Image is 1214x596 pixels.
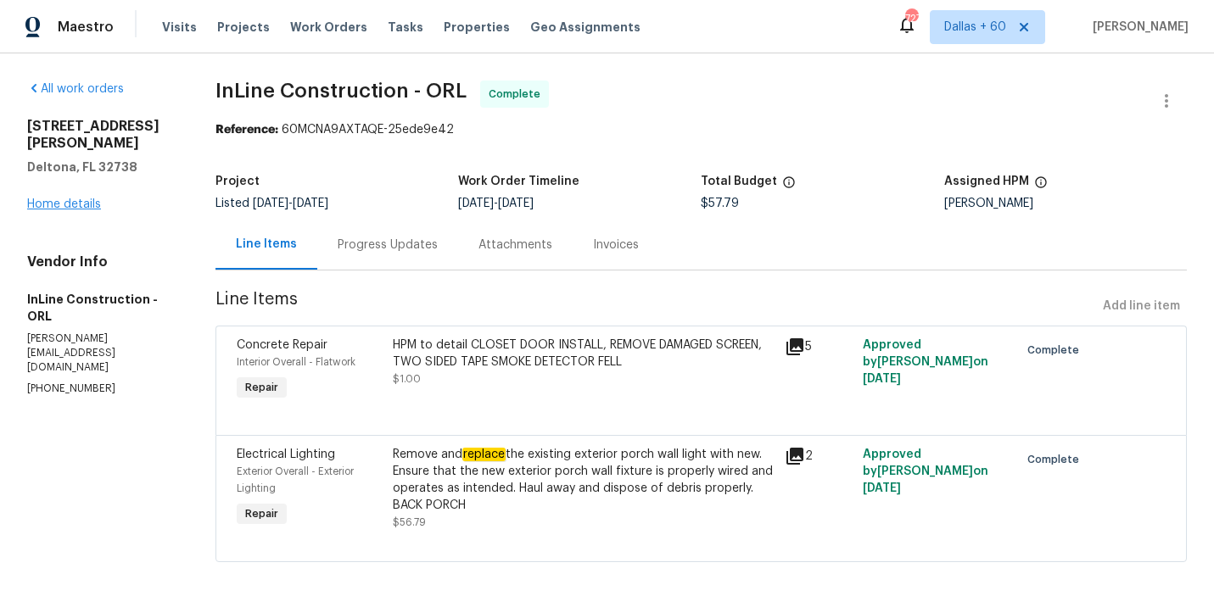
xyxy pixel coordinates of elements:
span: Complete [489,86,547,103]
a: Home details [27,198,101,210]
h5: InLine Construction - ORL [27,291,175,325]
span: Interior Overall - Flatwork [237,357,355,367]
p: [PERSON_NAME][EMAIL_ADDRESS][DOMAIN_NAME] [27,331,175,375]
b: Reference: [215,124,278,136]
p: [PHONE_NUMBER] [27,382,175,396]
span: [DATE] [253,198,288,209]
span: Exterior Overall - Exterior Lighting [237,466,354,493]
span: [DATE] [498,198,534,209]
span: $1.00 [393,374,421,384]
span: $57.79 [701,198,739,209]
span: - [253,198,328,209]
h5: Work Order Timeline [458,175,579,187]
span: Properties [444,19,510,36]
div: 5 [785,337,853,357]
span: The hpm assigned to this work order. [1034,175,1048,198]
span: Maestro [58,19,114,36]
span: Tasks [388,21,423,33]
span: - [458,198,534,209]
span: Visits [162,19,197,36]
em: replace [462,448,506,461]
span: Repair [238,379,285,396]
h2: [STREET_ADDRESS][PERSON_NAME] [27,118,175,152]
span: Listed [215,198,328,209]
span: Approved by [PERSON_NAME] on [863,339,988,385]
div: Attachments [478,237,552,253]
span: Line Items [215,291,1096,322]
div: 2 [785,446,853,466]
span: Projects [217,19,270,36]
h5: Assigned HPM [944,175,1029,187]
span: [DATE] [293,198,328,209]
span: Complete [1027,451,1086,468]
span: [PERSON_NAME] [1086,19,1189,36]
span: [DATE] [863,373,901,385]
span: Approved by [PERSON_NAME] on [863,448,988,494]
div: Invoices [593,237,639,253]
h5: Total Budget [701,175,777,187]
div: [PERSON_NAME] [944,198,1187,209]
span: Concrete Repair [237,339,327,351]
span: Complete [1027,342,1086,359]
div: Line Items [236,236,297,253]
span: The total cost of line items that have been proposed by Opendoor. This sum includes line items th... [782,175,796,198]
div: Remove and the existing exterior porch wall light with new. Ensure that the new exterior porch wa... [393,446,774,514]
span: InLine Construction - ORL [215,81,467,101]
h5: Deltona, FL 32738 [27,159,175,175]
span: $56.79 [393,517,426,527]
span: Work Orders [290,19,367,36]
div: Progress Updates [338,237,438,253]
span: Dallas + 60 [944,19,1006,36]
a: All work orders [27,83,124,95]
span: Repair [238,505,285,522]
div: 727 [905,10,917,27]
span: Geo Assignments [530,19,641,36]
span: [DATE] [458,198,494,209]
h4: Vendor Info [27,253,175,270]
h5: Project [215,175,260,187]
span: Electrical Lighting [237,448,335,460]
span: [DATE] [863,482,901,494]
div: 60MCNA9AXTAQE-25ede9e42 [215,121,1187,138]
div: HPM to detail CLOSET DOOR INSTALL, REMOVE DAMAGED SCREEN, TWO SIDED TAPE SMOKE DETECTOR FELL [393,337,774,370]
